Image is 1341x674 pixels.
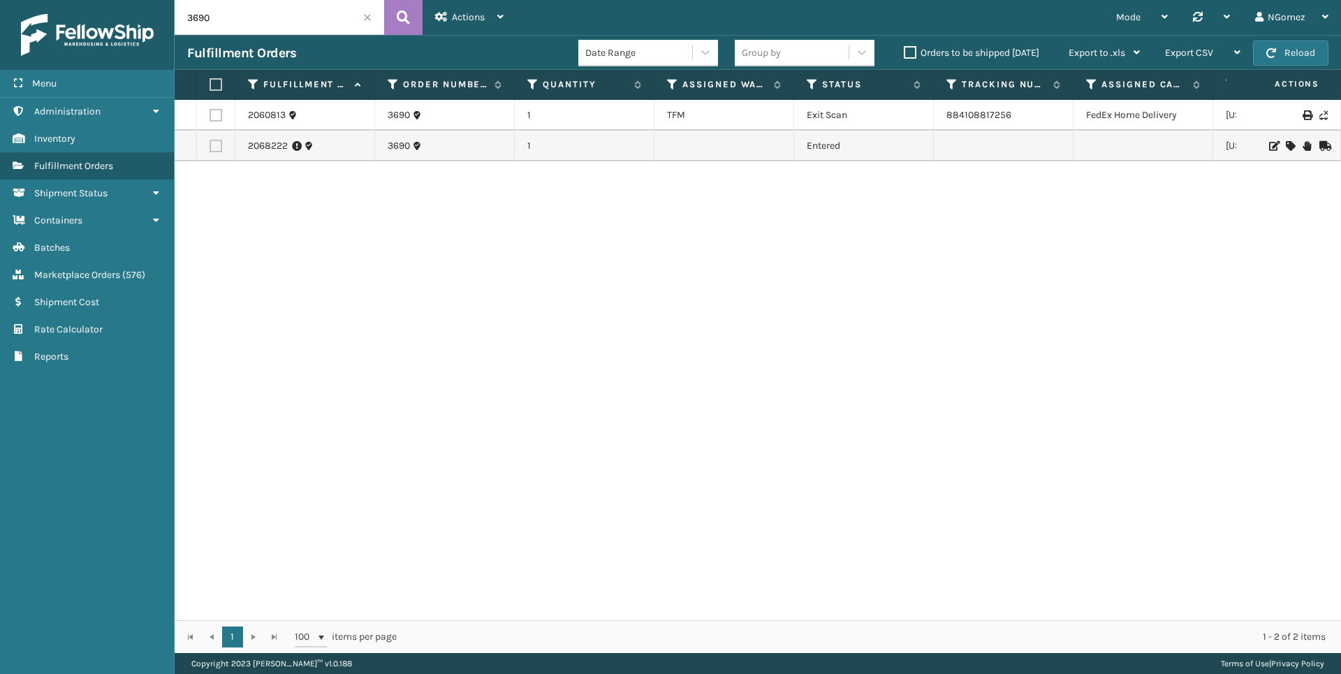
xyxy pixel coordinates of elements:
[34,214,82,226] span: Containers
[794,131,934,161] td: Entered
[388,108,410,122] a: 3690
[515,131,654,161] td: 1
[1286,141,1294,151] i: Assign Carrier and Warehouse
[416,630,1326,644] div: 1 - 2 of 2 items
[187,45,296,61] h3: Fulfillment Orders
[1073,100,1213,131] td: FedEx Home Delivery
[1269,141,1277,151] i: Edit
[1303,141,1311,151] i: On Hold
[122,269,145,281] span: ( 576 )
[543,78,627,91] label: Quantity
[1319,141,1328,151] i: Mark as Shipped
[1319,110,1328,120] i: Never Shipped
[34,160,113,172] span: Fulfillment Orders
[34,187,108,199] span: Shipment Status
[295,630,316,644] span: 100
[248,108,286,122] a: 2060813
[794,100,934,131] td: Exit Scan
[1116,11,1141,23] span: Mode
[263,78,348,91] label: Fulfillment Order Id
[1221,659,1269,668] a: Terms of Use
[1101,78,1186,91] label: Assigned Carrier Service
[34,105,101,117] span: Administration
[452,11,485,23] span: Actions
[822,78,907,91] label: Status
[34,269,120,281] span: Marketplace Orders
[904,47,1039,59] label: Orders to be shipped [DATE]
[654,100,794,131] td: TFM
[295,627,397,647] span: items per page
[34,133,75,145] span: Inventory
[946,109,1011,121] a: 884108817256
[515,100,654,131] td: 1
[1221,653,1324,674] div: |
[1253,41,1328,66] button: Reload
[34,323,103,335] span: Rate Calculator
[1165,47,1213,59] span: Export CSV
[1303,110,1311,120] i: Print Label
[403,78,488,91] label: Order Number
[34,351,68,362] span: Reports
[222,627,243,647] a: 1
[1069,47,1125,59] span: Export to .xls
[1231,73,1328,96] span: Actions
[248,139,288,153] a: 2068222
[32,78,57,89] span: Menu
[191,653,352,674] p: Copyright 2023 [PERSON_NAME]™ v 1.0.188
[34,242,70,254] span: Batches
[21,14,154,56] img: logo
[388,139,410,153] a: 3690
[585,45,694,60] div: Date Range
[682,78,767,91] label: Assigned Warehouse
[962,78,1046,91] label: Tracking Number
[1271,659,1324,668] a: Privacy Policy
[742,45,781,60] div: Group by
[34,296,99,308] span: Shipment Cost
